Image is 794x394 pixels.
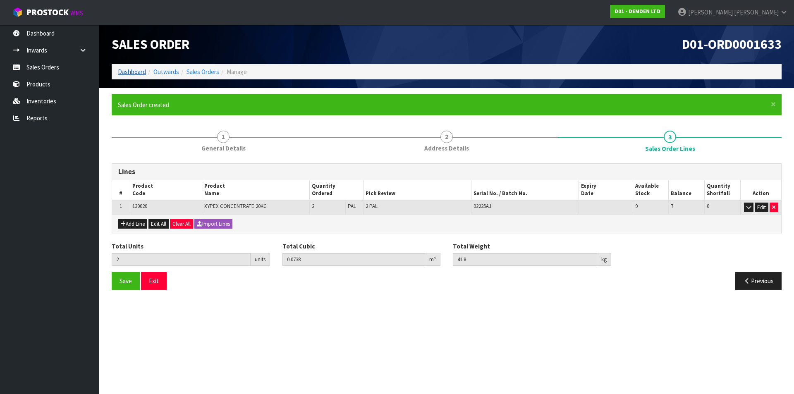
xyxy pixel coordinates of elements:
[112,253,251,266] input: Total Units
[202,180,310,200] th: Product Name
[118,101,169,109] span: Sales Order created
[348,203,356,210] span: PAL
[26,7,69,18] span: ProStock
[705,180,741,200] th: Quantity Shortfall
[734,8,779,16] span: [PERSON_NAME]
[424,144,469,153] span: Address Details
[170,219,193,229] button: Clear All
[755,203,768,213] button: Edit
[741,180,781,200] th: Action
[688,8,733,16] span: [PERSON_NAME]
[615,8,660,15] strong: D01 - DEMDEN LTD
[118,219,147,229] button: Add Line
[120,203,122,210] span: 1
[453,242,490,251] label: Total Weight
[204,203,267,210] span: XYPEX CONCENTRATE 20KG
[282,253,426,266] input: Total Cubic
[282,242,315,251] label: Total Cubic
[70,9,83,17] small: WMS
[201,144,246,153] span: General Details
[112,180,130,200] th: #
[669,180,705,200] th: Balance
[12,7,23,17] img: cube-alt.png
[707,203,709,210] span: 0
[312,203,314,210] span: 2
[148,219,169,229] button: Edit All
[440,131,453,143] span: 2
[771,98,776,110] span: ×
[227,68,247,76] span: Manage
[645,144,695,153] span: Sales Order Lines
[132,203,147,210] span: 130020
[112,242,143,251] label: Total Units
[310,180,364,200] th: Quantity Ordered
[633,180,669,200] th: Available Stock
[364,180,471,200] th: Pick Review
[194,219,232,229] button: Import Lines
[471,180,579,200] th: Serial No. / Batch No.
[118,68,146,76] a: Dashboard
[597,253,611,266] div: kg
[735,272,782,290] button: Previous
[453,253,597,266] input: Total Weight
[682,36,782,53] span: D01-ORD0001633
[474,203,491,210] span: 02225AJ
[153,68,179,76] a: Outwards
[671,203,673,210] span: 7
[251,253,270,266] div: units
[425,253,440,266] div: m³
[635,203,638,210] span: 9
[366,203,378,210] span: 2 PAL
[217,131,230,143] span: 1
[664,131,676,143] span: 3
[112,272,140,290] button: Save
[112,157,782,296] span: Sales Order Lines
[120,277,132,285] span: Save
[112,36,189,53] span: Sales Order
[130,180,202,200] th: Product Code
[579,180,633,200] th: Expiry Date
[187,68,219,76] a: Sales Orders
[118,168,775,176] h3: Lines
[141,272,167,290] button: Exit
